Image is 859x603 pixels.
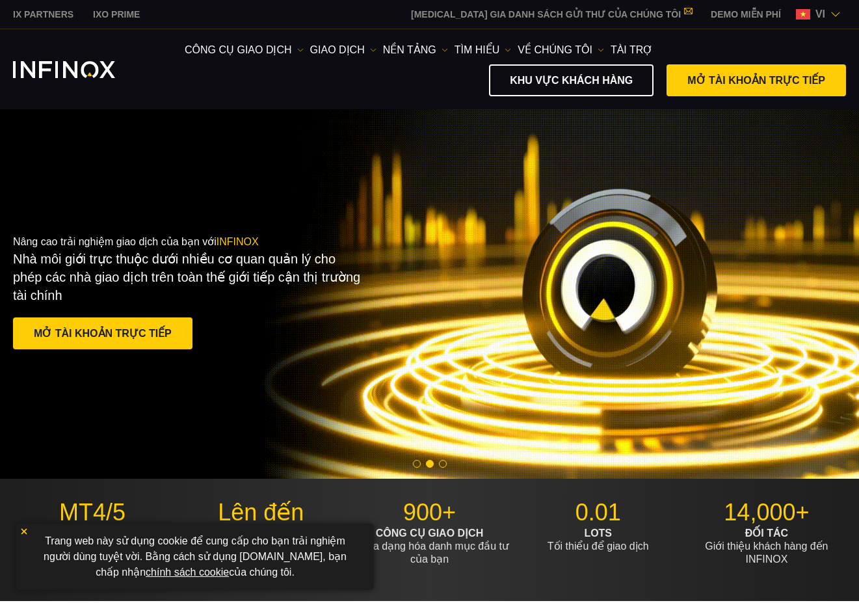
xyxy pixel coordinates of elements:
a: INFINOX [3,8,83,21]
a: VỀ CHÚNG TÔI [518,42,604,58]
a: INFINOX [83,8,150,21]
span: Go to slide 3 [439,460,447,468]
p: 14,000+ [687,498,846,527]
a: [MEDICAL_DATA] GIA DANH SÁCH GỬI THƯ CỦA CHÚNG TÔI [401,9,701,20]
p: 0.01 [519,498,678,527]
a: INFINOX Logo [13,61,146,78]
span: Go to slide 2 [426,460,434,468]
a: NỀN TẢNG [383,42,448,58]
span: INFINOX [217,236,259,247]
a: MỞ TÀI KHOẢN TRỰC TIẾP [667,64,846,96]
p: Với các công cụ giao dịch hiện đại [13,527,172,566]
strong: ĐỐI TÁC [745,528,788,539]
span: vi [810,7,830,22]
img: yellow close icon [20,527,29,536]
strong: CÔNG CỤ GIAO DỊCH [376,528,483,539]
a: công cụ giao dịch [185,42,304,58]
a: chính sách cookie [146,567,229,578]
span: Go to slide 1 [413,460,421,468]
p: Trang web này sử dụng cookie để cung cấp cho bạn trải nghiệm người dùng tuyệt vời. Bằng cách sử d... [23,530,367,583]
strong: LOTS [584,528,612,539]
p: Tối thiểu để giao dịch [519,527,678,553]
p: MT4/5 [13,498,172,527]
a: Tìm hiểu [455,42,512,58]
p: Giới thiệu khách hàng đến INFINOX [687,527,846,566]
p: 900+ [350,498,509,527]
a: INFINOX MENU [701,8,791,21]
div: Nâng cao trải nghiệm giao dịch của bạn với [13,215,455,373]
a: KHU VỰC KHÁCH HÀNG [489,64,654,96]
p: Để đa dạng hóa danh mục đầu tư của bạn [350,527,509,566]
a: GIAO DỊCH [310,42,377,58]
a: Tài trợ [611,42,653,58]
a: MỞ TÀI KHOẢN TRỰC TIẾP [13,317,192,349]
p: Nhà môi giới trực thuộc dưới nhiều cơ quan quản lý cho phép các nhà giao dịch trên toàn thế giới ... [13,250,366,304]
p: Lên đến 1:1000 [181,498,340,556]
